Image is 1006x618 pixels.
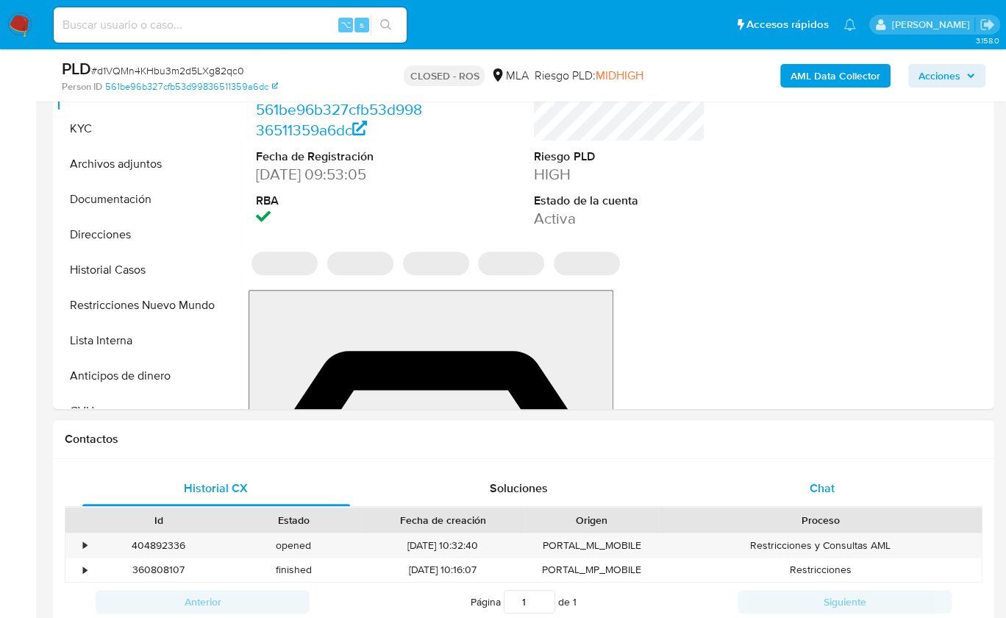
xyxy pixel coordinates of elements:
[256,99,422,141] a: 561be96b327cfb53d99836511359a6dc
[404,65,485,86] p: CLOSED - ROS
[891,18,974,32] p: jian.marin@mercadolibre.com
[256,149,427,165] dt: Fecha de Registración
[669,513,971,528] div: Proceso
[524,558,659,582] div: PORTAL_MP_MOBILE
[524,533,659,558] div: PORTAL_ML_MOBILE
[738,590,952,614] button: Siguiente
[256,164,427,185] dd: [DATE] 09:53:05
[534,208,704,229] dd: Activa
[57,111,240,146] button: KYC
[908,64,985,88] button: Acciones
[659,558,982,582] div: Restricciones
[975,35,999,46] span: 3.158.0
[659,533,982,558] div: Restricciones y Consultas AML
[62,57,91,80] b: PLD
[791,64,880,88] b: AML Data Collector
[810,480,835,497] span: Chat
[490,480,548,497] span: Soluciones
[101,513,215,528] div: Id
[360,18,364,32] span: s
[105,80,278,93] a: 561be96b327cfb53d99836511359a6dc
[57,252,240,288] button: Historial Casos
[361,533,524,558] div: [DATE] 10:32:40
[62,80,102,93] b: Person ID
[83,563,87,577] div: •
[65,432,982,447] h1: Contactos
[57,182,240,217] button: Documentación
[918,64,960,88] span: Acciones
[184,480,248,497] span: Historial CX
[57,146,240,182] button: Archivos adjuntos
[340,18,351,32] span: ⌥
[256,193,427,209] dt: RBA
[57,394,240,429] button: CVU
[236,513,350,528] div: Estado
[534,149,704,165] dt: Riesgo PLD
[471,590,577,614] span: Página de
[91,533,226,558] div: 404892336
[226,558,360,582] div: finished
[535,513,649,528] div: Origen
[91,558,226,582] div: 360808107
[57,217,240,252] button: Direcciones
[361,558,524,582] div: [DATE] 10:16:07
[780,64,891,88] button: AML Data Collector
[534,164,704,185] dd: HIGH
[371,513,514,528] div: Fecha de creación
[595,67,643,84] span: MIDHIGH
[57,323,240,358] button: Lista Interna
[980,17,995,32] a: Salir
[573,594,577,609] span: 1
[57,358,240,394] button: Anticipos de dinero
[226,533,360,558] div: opened
[534,68,643,84] span: Riesgo PLD:
[746,17,829,32] span: Accesos rápidos
[490,68,528,84] div: MLA
[54,15,407,35] input: Buscar usuario o caso...
[57,288,240,323] button: Restricciones Nuevo Mundo
[371,15,401,35] button: search-icon
[534,193,704,209] dt: Estado de la cuenta
[96,590,310,614] button: Anterior
[91,63,244,78] span: # d1VQMn4KHbu3m2d5LXg82qc0
[843,18,856,31] a: Notificaciones
[83,539,87,553] div: •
